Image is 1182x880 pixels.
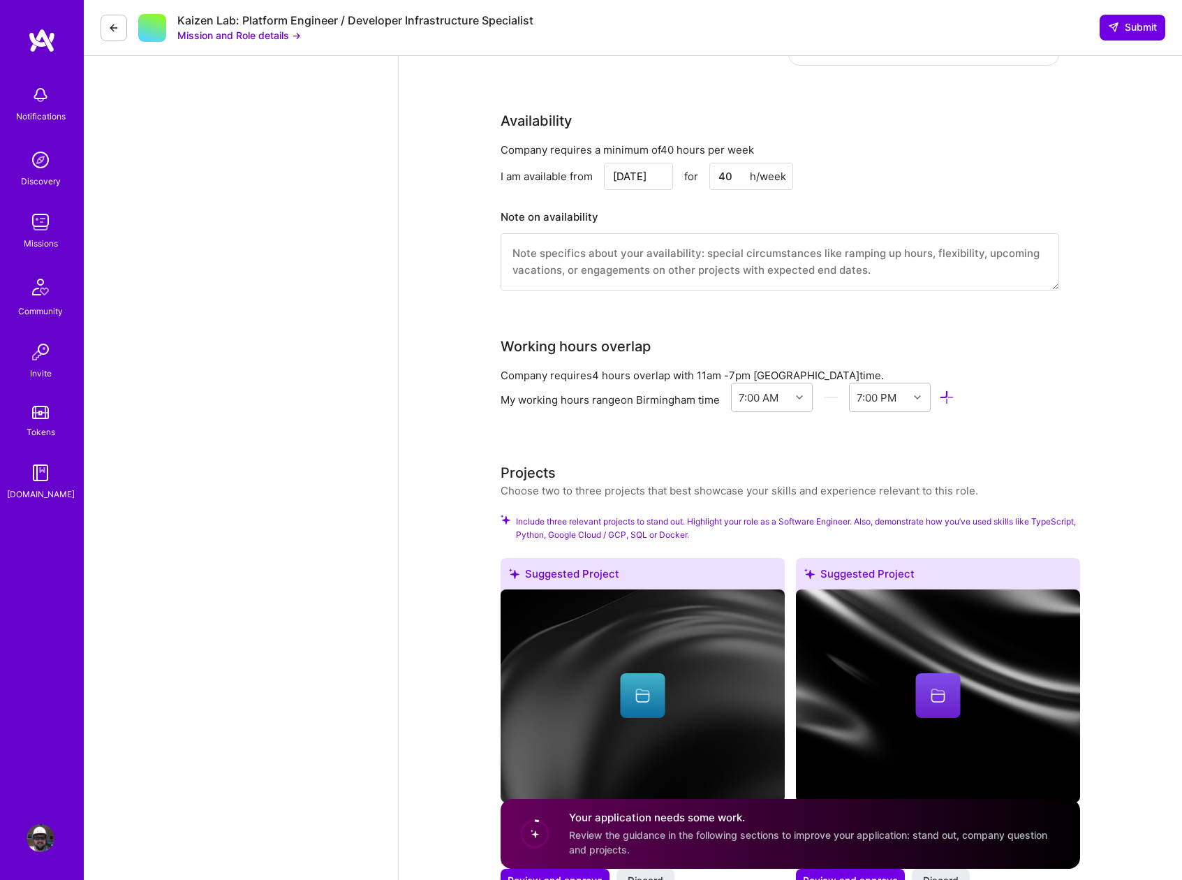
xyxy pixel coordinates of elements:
div: Company requires a minimum of 40 hours per week [501,142,1059,157]
div: I am available from [501,169,593,184]
i: icon Chevron [796,394,803,401]
img: logo [28,28,56,53]
img: tokens [32,406,49,419]
img: Invite [27,338,54,366]
div: Suggested Project [501,558,785,595]
input: XX [709,163,793,190]
div: Tokens [27,425,55,439]
i: icon SuggestedTeams [804,569,815,579]
span: 11am - 7pm [697,369,751,382]
div: Suggested Project [796,558,1080,595]
div: Choose two to three projects that best showcase your skills and experience relevant to this role. [501,483,978,498]
button: Mission and Role details → [177,28,301,43]
i: icon SuggestedTeams [509,569,519,579]
div: Invite [30,366,52,381]
i: Check [501,515,510,525]
img: guide book [27,459,54,487]
div: Community [18,304,63,318]
div: [DOMAIN_NAME] [7,487,75,501]
i: icon SendLight [1108,22,1119,33]
img: cover [796,589,1080,802]
div: Kaizen Lab: Platform Engineer / Developer Infrastructure Specialist [177,13,533,28]
i: icon LeftArrowDark [108,22,119,34]
div: Availability [501,110,572,131]
div: Company requires 4 hours overlap with [GEOGRAPHIC_DATA] time. [501,368,1059,383]
div: Working hours overlap [501,336,651,357]
span: Include three relevant projects to stand out. Highlight your role as a Software Engineer. Also, d... [516,515,1080,541]
img: User Avatar [27,824,54,852]
span: Submit [1108,20,1157,34]
img: cover [501,589,785,802]
div: h/week [750,169,786,184]
i: icon HorizontalInLineDivider [823,390,839,406]
button: Submit [1100,15,1165,40]
span: Review the guidance in the following sections to improve your application: stand out, company que... [569,830,1047,856]
div: 7:00 AM [739,390,778,404]
div: for [684,169,698,184]
img: discovery [27,146,54,174]
div: Discovery [21,174,61,189]
i: icon Chevron [914,394,921,401]
div: Note on availability [501,207,598,228]
h4: Your application needs some work. [569,811,1063,826]
div: My working hours range on Birmingham time [501,393,720,407]
div: Notifications [16,109,66,124]
div: Projects [501,462,556,483]
div: 7:00 PM [857,390,896,404]
img: bell [27,81,54,109]
div: Missions [24,236,58,251]
a: User Avatar [23,824,58,852]
img: Community [24,270,57,304]
img: teamwork [27,208,54,236]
